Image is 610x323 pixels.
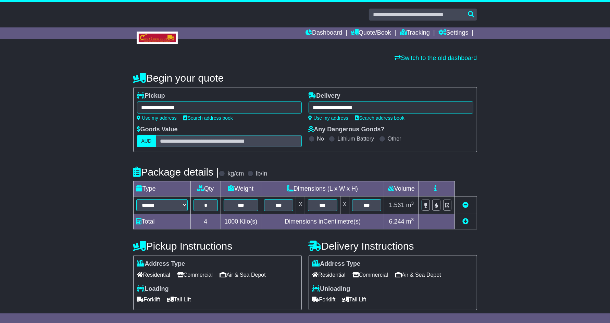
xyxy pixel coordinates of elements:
td: Dimensions (L x W x H) [261,181,384,196]
span: Air & Sea Depot [220,270,266,280]
span: Residential [137,270,170,280]
td: Qty [190,181,221,196]
label: Address Type [137,260,185,268]
td: Weight [221,181,261,196]
sup: 3 [411,217,414,222]
label: Unloading [312,285,350,293]
label: Other [388,135,401,142]
a: Dashboard [306,27,342,39]
td: Total [133,214,190,229]
label: Loading [137,285,169,293]
td: x [296,196,305,214]
span: Residential [312,270,346,280]
label: Pickup [137,92,165,100]
span: Commercial [352,270,388,280]
td: Dimensions in Centimetre(s) [261,214,384,229]
h4: Package details | [133,166,219,178]
h4: Pickup Instructions [133,240,302,252]
label: AUD [137,135,156,147]
span: Air & Sea Depot [395,270,441,280]
label: Lithium Battery [337,135,374,142]
a: Add new item [463,218,469,225]
label: Goods Value [137,126,178,133]
span: 6.244 [389,218,404,225]
label: Address Type [312,260,361,268]
a: Use my address [137,115,177,121]
label: Delivery [309,92,340,100]
a: Search address book [184,115,233,121]
span: 1000 [224,218,238,225]
span: m [406,218,414,225]
a: Quote/Book [351,27,391,39]
label: lb/in [256,170,267,178]
span: Tail Lift [167,294,191,305]
span: Tail Lift [343,294,366,305]
td: 4 [190,214,221,229]
h4: Delivery Instructions [309,240,477,252]
a: Switch to the old dashboard [395,55,477,61]
a: Tracking [400,27,430,39]
sup: 3 [411,201,414,206]
a: Settings [438,27,469,39]
span: Forklift [137,294,160,305]
td: x [340,196,349,214]
label: Any Dangerous Goods? [309,126,385,133]
span: Forklift [312,294,336,305]
td: Kilo(s) [221,214,261,229]
h4: Begin your quote [133,72,477,84]
a: Search address book [355,115,404,121]
td: Type [133,181,190,196]
a: Use my address [309,115,348,121]
label: kg/cm [227,170,244,178]
span: 1.561 [389,202,404,208]
span: Commercial [177,270,213,280]
span: m [406,202,414,208]
label: No [317,135,324,142]
a: Remove this item [463,202,469,208]
td: Volume [384,181,419,196]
